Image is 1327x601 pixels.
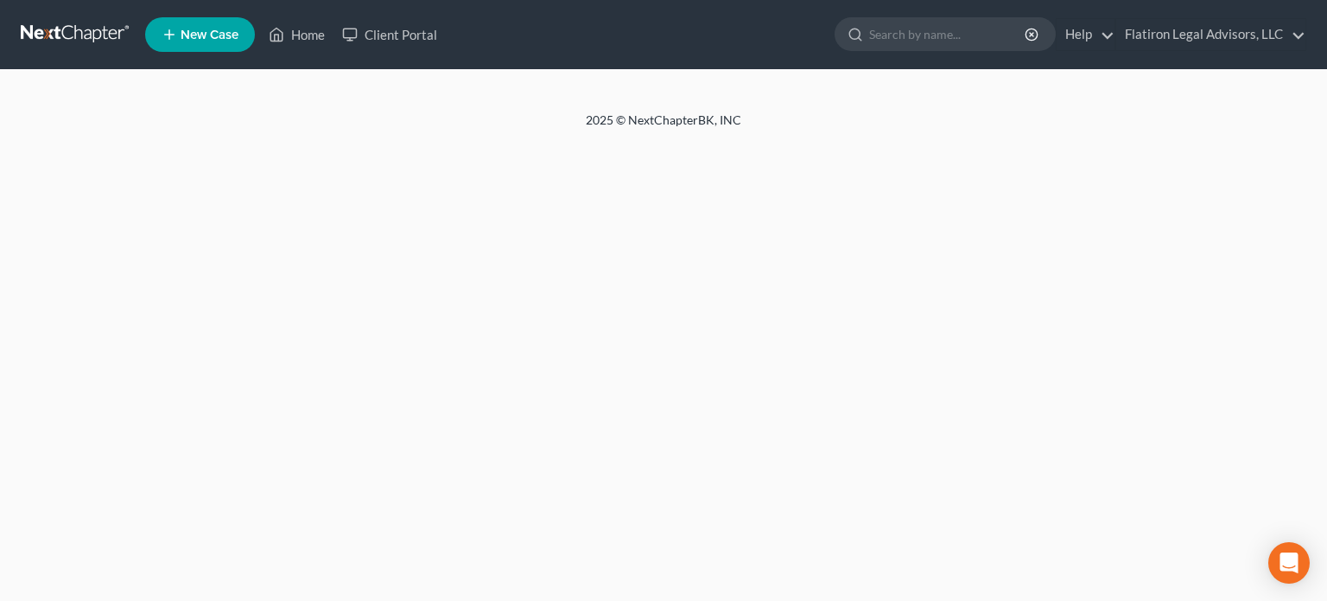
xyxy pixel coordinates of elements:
a: Help [1057,19,1114,50]
a: Home [260,19,333,50]
div: Open Intercom Messenger [1268,542,1310,584]
a: Client Portal [333,19,446,50]
a: Flatiron Legal Advisors, LLC [1116,19,1305,50]
input: Search by name... [869,18,1027,50]
div: 2025 © NextChapterBK, INC [171,112,1156,143]
span: New Case [181,29,238,42]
